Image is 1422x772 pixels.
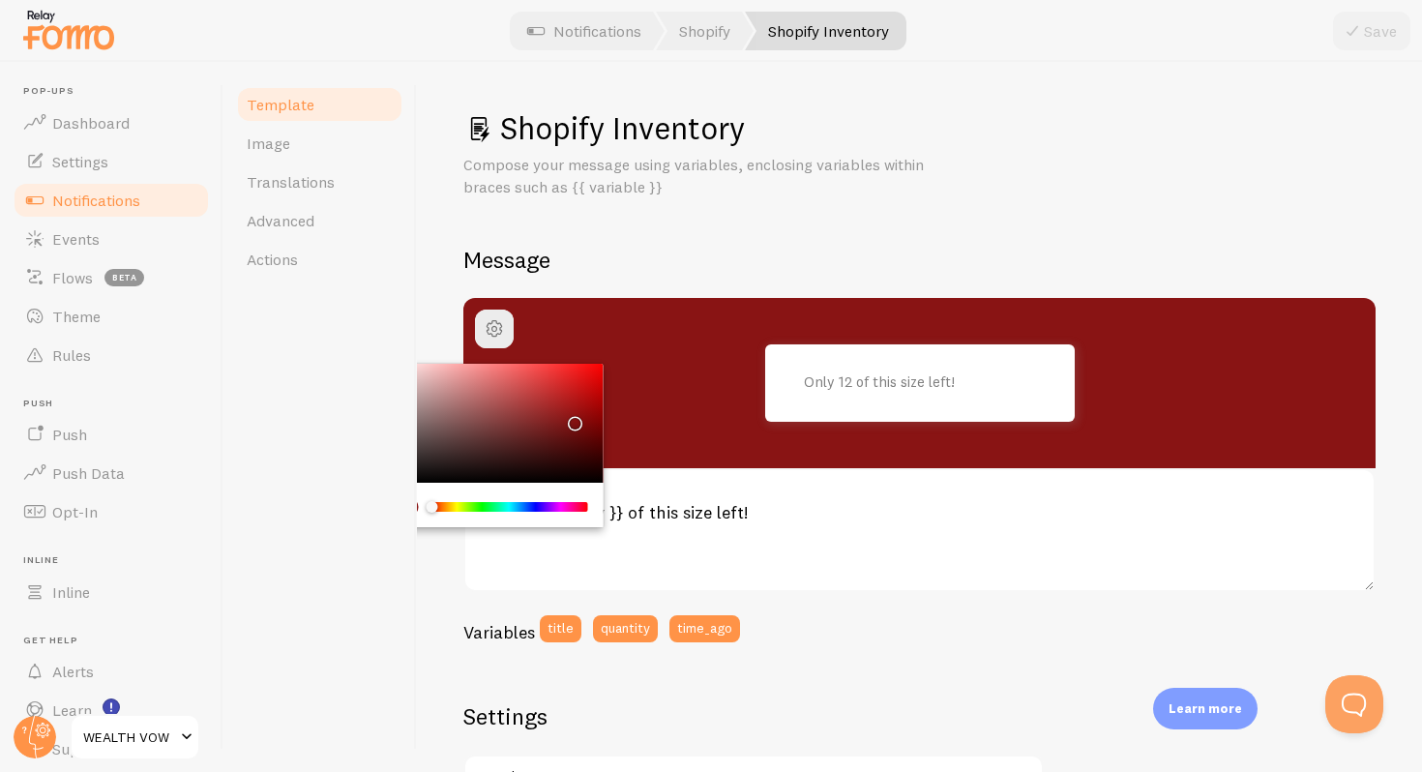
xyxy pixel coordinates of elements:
[235,124,404,163] a: Image
[235,85,404,124] a: Template
[83,726,175,749] span: WEALTH VOW
[12,181,211,220] a: Notifications
[23,398,211,410] span: Push
[247,95,314,114] span: Template
[23,85,211,98] span: Pop-ups
[103,698,120,716] svg: <p>Watch New Feature Tutorials!</p>
[52,582,90,602] span: Inline
[52,700,92,720] span: Learn
[12,492,211,531] a: Opt-In
[235,201,404,240] a: Advanced
[52,662,94,681] span: Alerts
[540,615,581,642] button: title
[23,554,211,567] span: Inline
[1169,699,1242,718] p: Learn more
[12,691,211,729] a: Learn
[52,113,130,133] span: Dashboard
[669,615,740,642] button: time_ago
[12,258,211,297] a: Flows beta
[12,142,211,181] a: Settings
[52,268,93,287] span: Flows
[52,345,91,365] span: Rules
[247,250,298,269] span: Actions
[20,5,117,54] img: fomo-relay-logo-orange.svg
[463,468,1376,501] label: Notification Message
[12,220,211,258] a: Events
[52,152,108,171] span: Settings
[1325,675,1383,733] iframe: Help Scout Beacon - Open
[247,211,314,230] span: Advanced
[235,240,404,279] a: Actions
[52,307,101,326] span: Theme
[593,615,658,642] button: quantity
[1153,688,1258,729] div: Learn more
[463,154,928,198] p: Compose your message using variables, enclosing variables within braces such as {{ variable }}
[52,425,87,444] span: Push
[12,652,211,691] a: Alerts
[386,364,604,528] div: Chrome color picker
[463,108,1376,148] h1: Shopify Inventory
[52,502,98,521] span: Opt-In
[52,191,140,210] span: Notifications
[463,701,1044,731] h2: Settings
[235,163,404,201] a: Translations
[12,415,211,454] a: Push
[463,621,535,643] h3: Variables
[463,245,1376,275] h2: Message
[104,269,144,286] span: beta
[12,104,211,142] a: Dashboard
[12,297,211,336] a: Theme
[12,336,211,374] a: Rules
[12,573,211,611] a: Inline
[804,374,997,391] p: Only 12 of this size left!
[12,454,211,492] a: Push Data
[70,714,200,760] a: WEALTH VOW
[247,134,290,153] span: Image
[23,635,211,647] span: Get Help
[52,463,125,483] span: Push Data
[247,172,335,192] span: Translations
[52,229,100,249] span: Events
